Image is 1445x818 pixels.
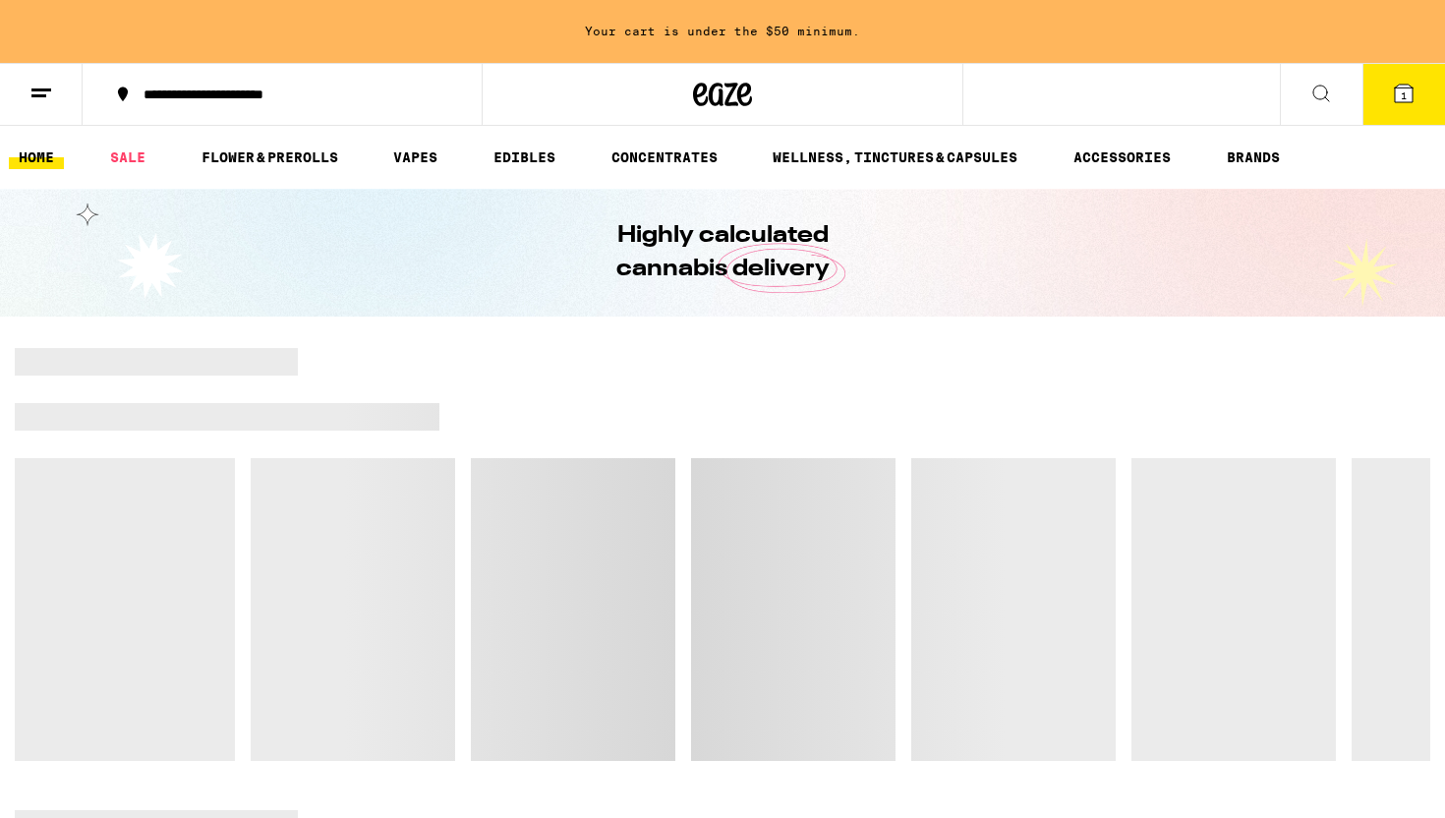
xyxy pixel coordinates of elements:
[100,146,155,169] a: SALE
[484,146,565,169] a: EDIBLES
[763,146,1027,169] a: WELLNESS, TINCTURES & CAPSULES
[9,146,64,169] a: HOME
[1362,64,1445,125] button: 1
[383,146,447,169] a: VAPES
[1064,146,1181,169] a: ACCESSORIES
[560,219,885,286] h1: Highly calculated cannabis delivery
[192,146,348,169] a: FLOWER & PREROLLS
[602,146,727,169] a: CONCENTRATES
[1217,146,1290,169] a: BRANDS
[1401,89,1407,101] span: 1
